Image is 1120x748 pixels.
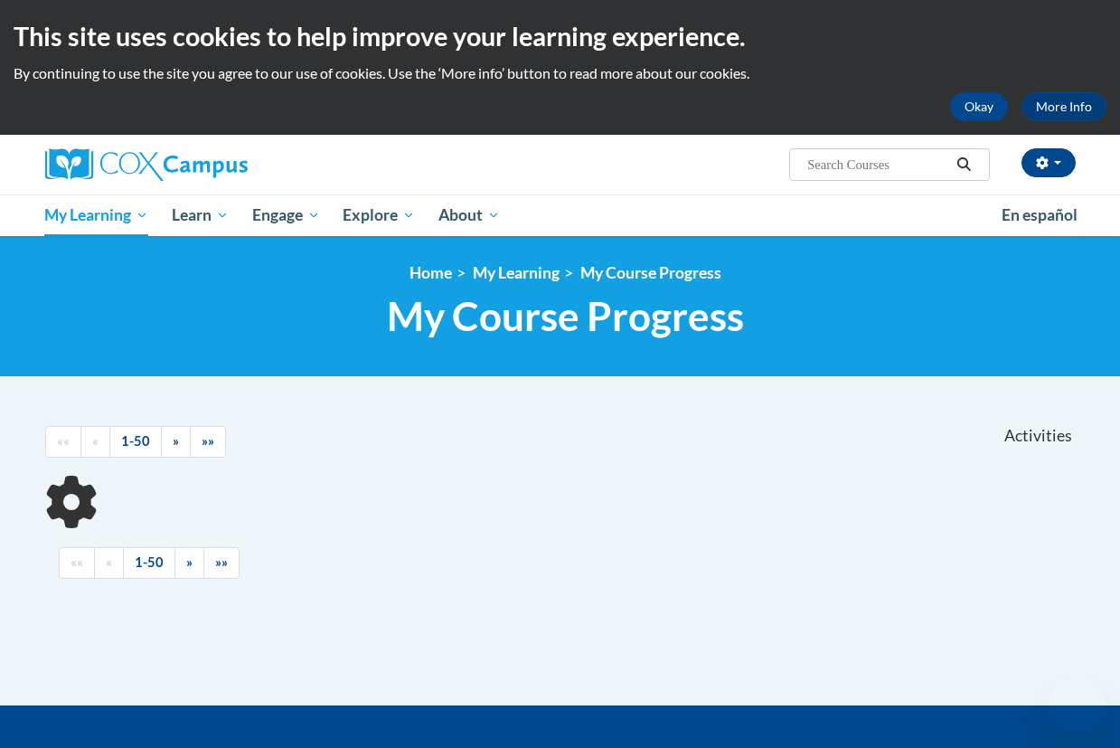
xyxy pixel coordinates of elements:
[990,196,1089,234] a: En español
[409,263,452,282] a: Home
[160,194,240,236] a: Learn
[202,433,214,449] span: »»
[215,554,228,570] span: »»
[57,433,70,449] span: ««
[172,204,229,226] span: Learn
[174,547,204,579] a: Next
[33,194,161,236] a: My Learning
[950,154,977,175] button: Search
[252,204,320,226] span: Engage
[186,554,193,570] span: »
[343,204,415,226] span: Explore
[950,92,1008,121] button: Okay
[173,433,179,449] span: »
[44,204,148,226] span: My Learning
[240,194,332,236] a: Engage
[473,263,560,282] a: My Learning
[203,547,240,579] a: End
[45,148,371,181] a: Cox Campus
[14,63,1106,83] p: By continuing to use the site you agree to our use of cookies. Use the ‘More info’ button to read...
[123,547,175,579] a: 1-50
[106,554,112,570] span: «
[109,426,162,458] a: 1-50
[94,547,124,579] a: Previous
[438,204,500,226] span: About
[805,154,950,175] input: Search Courses
[580,263,721,282] a: My Course Progress
[45,148,248,181] img: Cox Campus
[59,547,95,579] a: Begining
[331,194,427,236] a: Explore
[161,426,191,458] a: Next
[71,554,83,570] span: ««
[387,292,744,340] span: My Course Progress
[80,426,110,458] a: Previous
[190,426,226,458] a: End
[32,194,1089,236] div: Main menu
[1021,92,1106,121] a: More Info
[14,18,1106,54] h2: This site uses cookies to help improve your learning experience.
[1021,148,1076,177] button: Account Settings
[427,194,512,236] a: About
[92,433,99,449] span: «
[1048,676,1106,734] iframe: Button to launch messaging window
[45,426,81,458] a: Begining
[1002,205,1078,224] span: En español
[1004,426,1072,446] span: Activities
